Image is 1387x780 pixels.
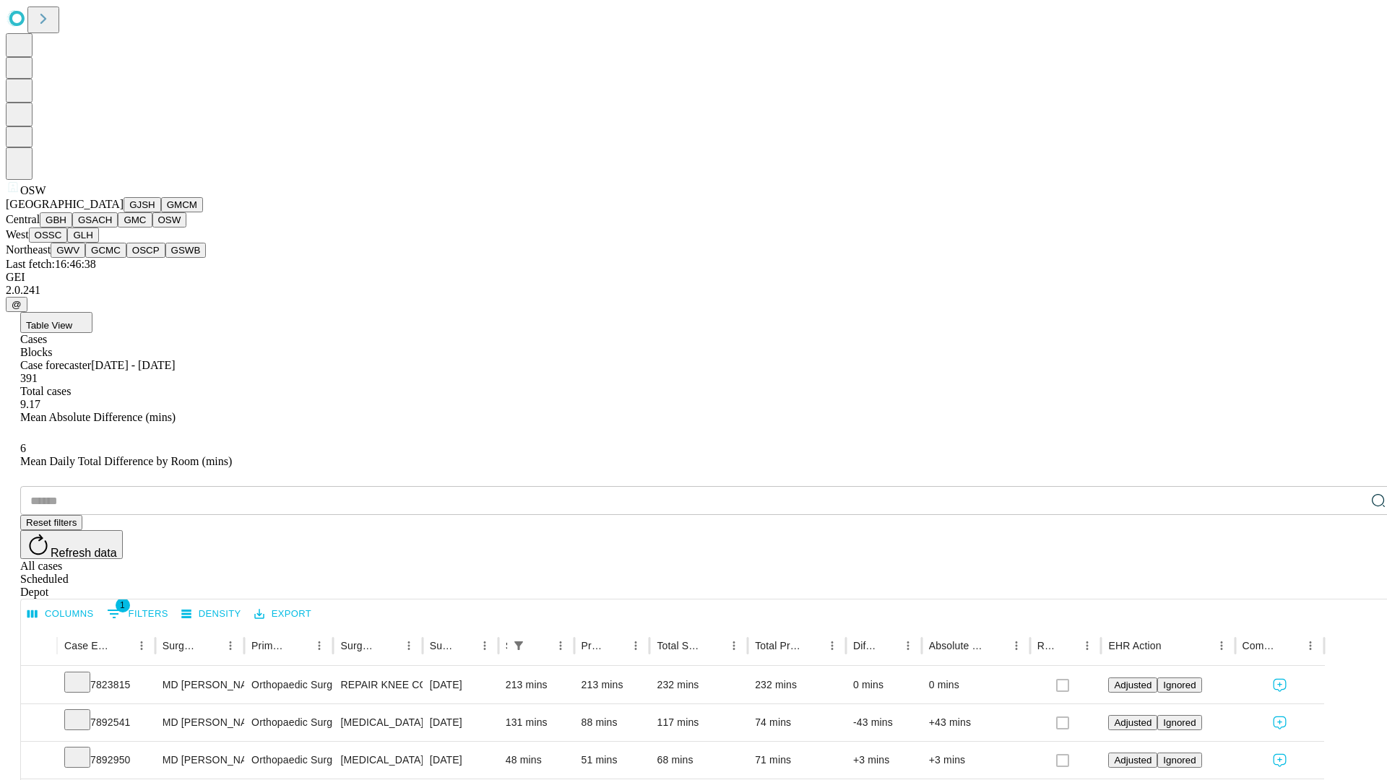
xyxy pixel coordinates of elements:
span: Mean Absolute Difference (mins) [20,411,176,423]
div: Difference [853,640,876,651]
button: Sort [878,636,898,656]
button: GSACH [72,212,118,227]
div: 7823815 [64,667,148,703]
button: OSSC [29,227,68,243]
button: Table View [20,312,92,333]
div: +43 mins [929,704,1023,741]
button: Expand [28,711,50,736]
button: Refresh data [20,530,123,559]
div: 48 mins [506,742,567,779]
div: [DATE] [430,704,491,741]
button: GMC [118,212,152,227]
span: West [6,228,29,240]
button: Sort [802,636,822,656]
span: [DATE] - [DATE] [91,359,175,371]
button: GWV [51,243,85,258]
button: Menu [822,636,842,656]
span: OSW [20,184,46,196]
button: Menu [475,636,495,656]
button: Menu [1211,636,1232,656]
button: Menu [1077,636,1097,656]
span: Ignored [1163,755,1196,766]
button: GBH [40,212,72,227]
button: Density [178,603,245,625]
button: Menu [1300,636,1321,656]
div: Total Predicted Duration [755,640,800,651]
div: Primary Service [251,640,288,651]
button: Menu [550,636,571,656]
button: Adjusted [1108,715,1157,730]
button: Menu [399,636,419,656]
button: Show filters [509,636,529,656]
div: MD [PERSON_NAME] [163,742,237,779]
span: 391 [20,372,38,384]
div: Orthopaedic Surgery [251,704,326,741]
span: Refresh data [51,547,117,559]
div: 1 active filter [509,636,529,656]
button: Sort [111,636,131,656]
button: Expand [28,673,50,698]
button: Menu [1006,636,1027,656]
button: Sort [289,636,309,656]
div: Surgery Name [340,640,376,651]
button: Sort [986,636,1006,656]
button: Ignored [1157,753,1201,768]
button: Sort [454,636,475,656]
span: Reset filters [26,517,77,528]
button: Show filters [103,602,172,625]
div: [DATE] [430,667,491,703]
div: 2.0.241 [6,284,1381,297]
button: Menu [724,636,744,656]
div: 232 mins [755,667,839,703]
span: Adjusted [1114,680,1151,690]
span: [GEOGRAPHIC_DATA] [6,198,124,210]
div: 71 mins [755,742,839,779]
div: Scheduled In Room Duration [506,640,507,651]
button: Export [251,603,315,625]
button: Sort [379,636,399,656]
button: Reset filters [20,515,82,530]
button: Menu [309,636,329,656]
div: 68 mins [657,742,740,779]
div: 232 mins [657,667,740,703]
button: Menu [131,636,152,656]
div: 0 mins [853,667,915,703]
span: Last fetch: 16:46:38 [6,258,96,270]
div: MD [PERSON_NAME] [163,704,237,741]
div: Surgery Date [430,640,453,651]
div: [MEDICAL_DATA] [MEDICAL_DATA] [340,704,415,741]
div: Surgeon Name [163,640,199,651]
button: Ignored [1157,715,1201,730]
button: Menu [898,636,918,656]
span: Table View [26,320,72,331]
div: +3 mins [853,742,915,779]
div: Case Epic Id [64,640,110,651]
button: Sort [704,636,724,656]
span: Adjusted [1114,717,1151,728]
span: Central [6,213,40,225]
div: 131 mins [506,704,567,741]
div: Resolved in EHR [1037,640,1056,651]
button: Sort [1163,636,1183,656]
div: +3 mins [929,742,1023,779]
span: @ [12,299,22,310]
div: EHR Action [1108,640,1161,651]
button: GSWB [165,243,207,258]
div: 51 mins [582,742,643,779]
div: GEI [6,271,1381,284]
div: 88 mins [582,704,643,741]
div: Predicted In Room Duration [582,640,605,651]
button: Sort [605,636,626,656]
button: GLH [67,227,98,243]
button: Adjusted [1108,753,1157,768]
button: Select columns [24,603,98,625]
span: 1 [116,598,130,612]
div: 74 mins [755,704,839,741]
button: Ignored [1157,677,1201,693]
button: Sort [200,636,220,656]
div: MD [PERSON_NAME] [163,667,237,703]
div: Orthopaedic Surgery [251,667,326,703]
span: Case forecaster [20,359,91,371]
span: Total cases [20,385,71,397]
button: Adjusted [1108,677,1157,693]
